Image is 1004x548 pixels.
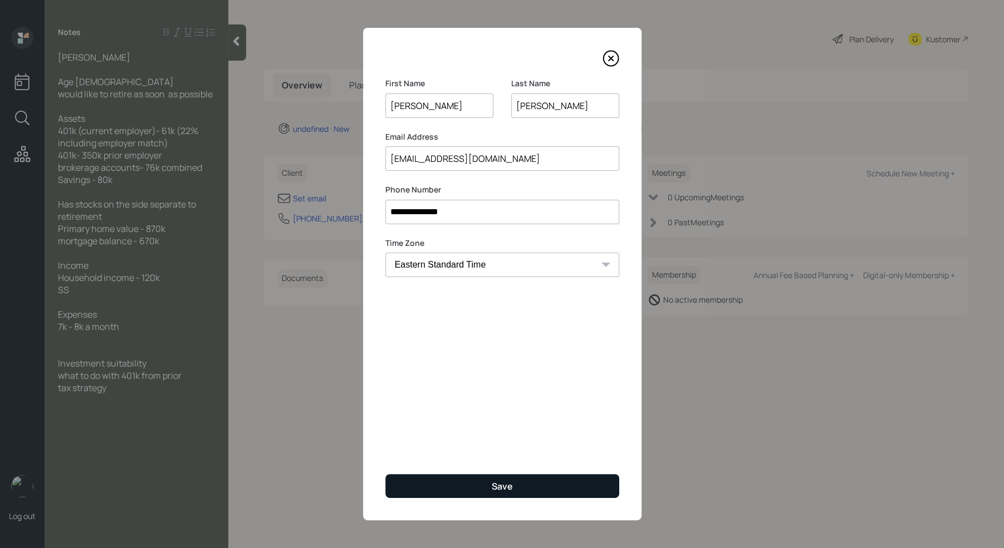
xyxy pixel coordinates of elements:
div: Save [492,480,513,492]
label: Email Address [385,131,619,142]
label: First Name [385,78,493,89]
button: Save [385,474,619,498]
label: Last Name [511,78,619,89]
label: Phone Number [385,184,619,195]
label: Time Zone [385,238,619,249]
